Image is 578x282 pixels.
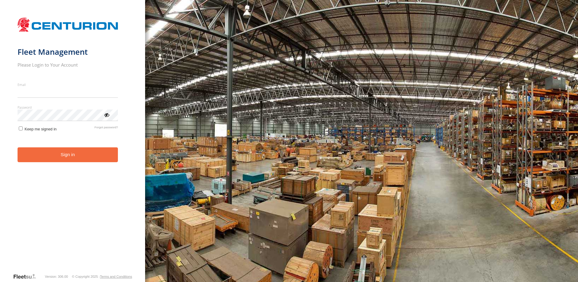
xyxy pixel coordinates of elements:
[100,275,132,278] a: Terms and Conditions
[18,62,118,68] h2: Please Login to Your Account
[95,126,118,131] a: Forgot password?
[19,126,23,130] input: Keep me signed in
[18,82,118,87] label: Email
[72,275,132,278] div: © Copyright 2025 -
[18,17,118,32] img: Centurion Transport
[24,127,57,131] span: Keep me signed in
[18,147,118,162] button: Sign in
[18,105,118,110] label: Password
[18,15,128,273] form: main
[13,274,41,280] a: Visit our Website
[103,112,109,118] div: ViewPassword
[45,275,68,278] div: Version: 306.00
[18,47,118,57] h1: Fleet Management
